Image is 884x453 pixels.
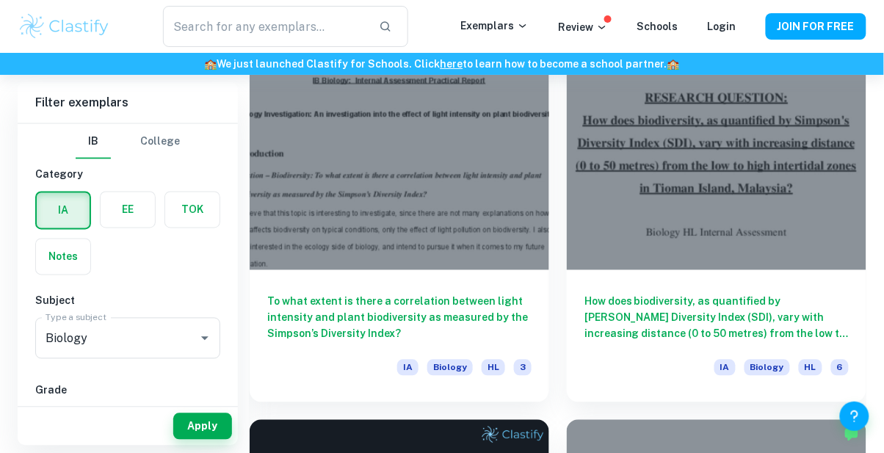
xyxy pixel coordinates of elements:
[766,13,866,40] button: JOIN FOR FREE
[165,192,220,228] button: TOK
[173,413,232,440] button: Apply
[567,46,866,402] a: How does biodiversity, as quantified by [PERSON_NAME] Diversity Index (SDI), vary with increasing...
[250,46,549,402] a: To what extent is there a correlation between light intensity and plant biodiversity as measured ...
[427,360,473,376] span: Biology
[840,402,869,431] button: Help and Feedback
[514,360,532,376] span: 3
[667,58,680,70] span: 🏫
[708,21,736,32] a: Login
[36,239,90,275] button: Notes
[460,18,529,34] p: Exemplars
[35,293,220,309] h6: Subject
[831,360,849,376] span: 6
[482,360,505,376] span: HL
[267,294,532,342] h6: To what extent is there a correlation between light intensity and plant biodiversity as measured ...
[140,124,180,159] button: College
[844,427,859,442] img: Marked
[584,294,849,342] h6: How does biodiversity, as quantified by [PERSON_NAME] Diversity Index (SDI), vary with increasing...
[35,383,220,399] h6: Grade
[441,58,463,70] a: here
[637,21,678,32] a: Schools
[163,6,366,47] input: Search for any exemplars...
[46,311,106,324] label: Type a subject
[101,192,155,228] button: EE
[18,12,111,41] img: Clastify logo
[397,360,419,376] span: IA
[205,58,217,70] span: 🏫
[558,19,608,35] p: Review
[35,167,220,183] h6: Category
[76,124,180,159] div: Filter type choice
[799,360,822,376] span: HL
[18,82,238,123] h6: Filter exemplars
[37,193,90,228] button: IA
[714,360,736,376] span: IA
[195,328,215,349] button: Open
[76,124,111,159] button: IB
[744,360,790,376] span: Biology
[3,56,881,72] h6: We just launched Clastify for Schools. Click to learn how to become a school partner.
